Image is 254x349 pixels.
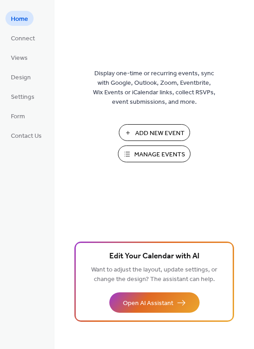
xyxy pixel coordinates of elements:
span: Display one-time or recurring events, sync with Google, Outlook, Zoom, Eventbrite, Wix Events or ... [93,69,215,107]
a: Home [5,11,34,26]
span: Add New Event [135,129,185,138]
a: Design [5,69,36,84]
a: Views [5,50,33,65]
a: Settings [5,89,40,104]
a: Connect [5,30,40,45]
span: Manage Events [134,150,185,160]
span: Connect [11,34,35,44]
span: Views [11,53,28,63]
a: Contact Us [5,128,47,143]
button: Manage Events [118,145,190,162]
span: Open AI Assistant [123,299,173,308]
button: Open AI Assistant [109,292,200,313]
button: Add New Event [119,124,190,141]
span: Settings [11,92,34,102]
span: Form [11,112,25,121]
a: Form [5,108,30,123]
span: Edit Your Calendar with AI [109,250,200,263]
span: Design [11,73,31,82]
span: Contact Us [11,131,42,141]
span: Want to adjust the layout, update settings, or change the design? The assistant can help. [91,264,217,286]
span: Home [11,15,28,24]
